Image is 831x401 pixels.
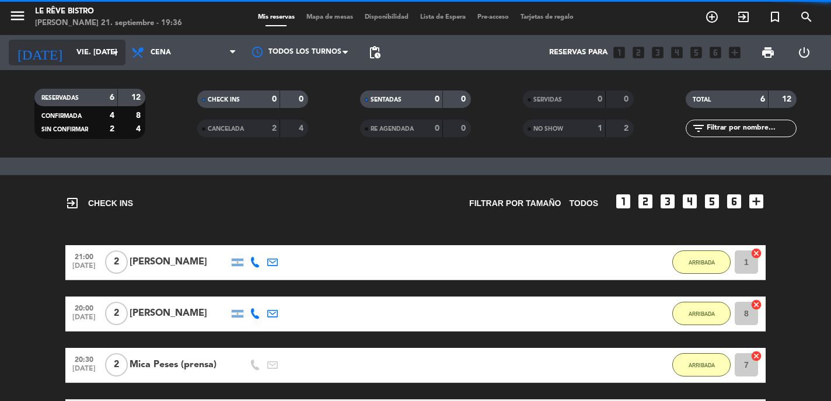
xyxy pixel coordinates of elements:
[760,95,765,103] strong: 6
[692,121,706,135] i: filter_list
[761,46,775,60] span: print
[598,95,602,103] strong: 0
[105,353,128,376] span: 2
[768,10,782,24] i: turned_in_not
[624,124,631,132] strong: 2
[41,113,82,119] span: CONFIRMADA
[650,45,665,60] i: looks_3
[689,362,715,368] span: ARRIBADA
[689,45,704,60] i: looks_5
[689,259,715,266] span: ARRIBADA
[435,124,439,132] strong: 0
[69,352,99,365] span: 20:30
[130,306,229,321] div: [PERSON_NAME]
[65,196,79,210] i: exit_to_app
[706,122,796,135] input: Filtrar por nombre...
[736,10,750,24] i: exit_to_app
[105,250,128,274] span: 2
[750,247,762,259] i: cancel
[624,95,631,103] strong: 0
[130,357,229,372] div: Mica Peses (prensa)
[136,111,143,120] strong: 8
[208,97,240,103] span: CHECK INS
[69,313,99,327] span: [DATE]
[469,197,561,210] span: Filtrar por tamaño
[299,95,306,103] strong: 0
[472,14,515,20] span: Pre-acceso
[612,45,627,60] i: looks_one
[208,126,244,132] span: CANCELADA
[110,93,114,102] strong: 6
[35,6,182,18] div: Le Rêve Bistro
[435,95,439,103] strong: 0
[672,302,731,325] button: ARRIBADA
[782,95,794,103] strong: 12
[359,14,414,20] span: Disponibilidad
[569,197,598,210] span: TODOS
[549,48,607,57] span: Reservas para
[110,111,114,120] strong: 4
[105,302,128,325] span: 2
[799,10,813,24] i: search
[69,301,99,314] span: 20:00
[680,192,699,211] i: looks_4
[672,353,731,376] button: ARRIBADA
[9,7,26,25] i: menu
[786,35,822,70] div: LOG OUT
[130,254,229,270] div: [PERSON_NAME]
[689,311,715,317] span: ARRIBADA
[368,46,382,60] span: pending_actions
[371,126,414,132] span: RE AGENDADA
[461,95,468,103] strong: 0
[797,46,811,60] i: power_settings_new
[669,45,685,60] i: looks_4
[136,125,143,133] strong: 4
[414,14,472,20] span: Lista de Espera
[727,45,742,60] i: add_box
[598,124,602,132] strong: 1
[747,192,766,211] i: add_box
[631,45,646,60] i: looks_two
[9,7,26,29] button: menu
[299,124,306,132] strong: 4
[708,45,723,60] i: looks_6
[672,250,731,274] button: ARRIBADA
[65,196,133,210] span: CHECK INS
[110,125,114,133] strong: 2
[750,299,762,311] i: cancel
[41,95,79,101] span: RESERVADAS
[301,14,359,20] span: Mapa de mesas
[636,192,655,211] i: looks_two
[35,18,182,29] div: [PERSON_NAME] 21. septiembre - 19:36
[614,192,633,211] i: looks_one
[515,14,579,20] span: Tarjetas de regalo
[41,127,88,132] span: SIN CONFIRMAR
[69,365,99,378] span: [DATE]
[252,14,301,20] span: Mis reservas
[9,40,71,65] i: [DATE]
[69,262,99,276] span: [DATE]
[533,126,563,132] span: NO SHOW
[658,192,677,211] i: looks_3
[533,97,562,103] span: SERVIDAS
[272,95,277,103] strong: 0
[272,124,277,132] strong: 2
[750,350,762,362] i: cancel
[693,97,711,103] span: TOTAL
[371,97,401,103] span: SENTADAS
[109,46,123,60] i: arrow_drop_down
[69,249,99,263] span: 21:00
[151,48,171,57] span: Cena
[703,192,721,211] i: looks_5
[131,93,143,102] strong: 12
[461,124,468,132] strong: 0
[705,10,719,24] i: add_circle_outline
[725,192,743,211] i: looks_6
